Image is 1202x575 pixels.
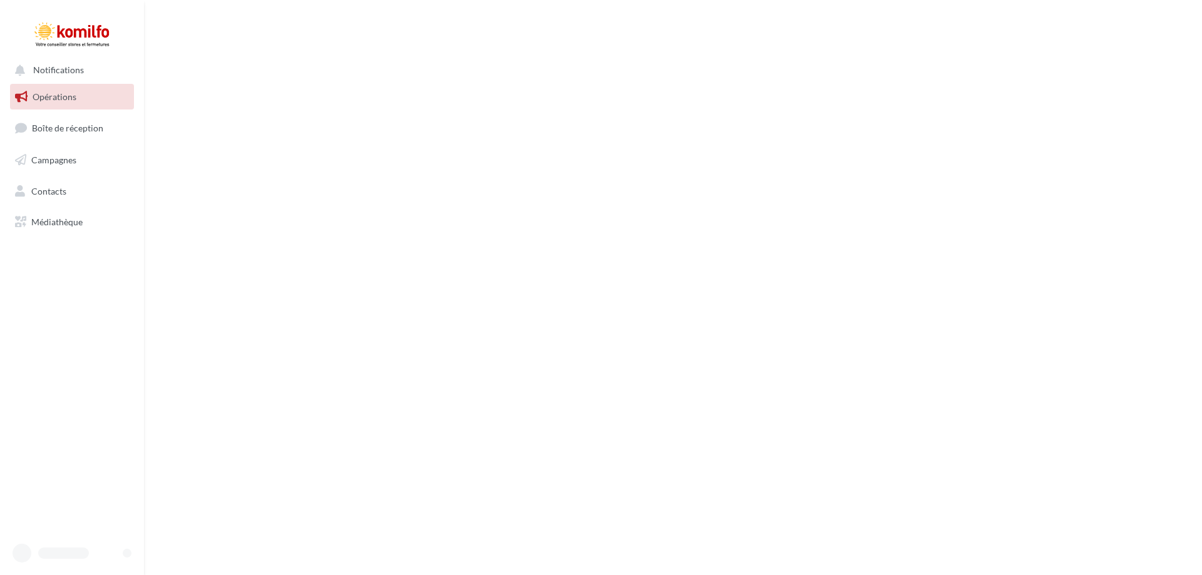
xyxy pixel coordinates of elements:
[31,216,83,227] span: Médiathèque
[31,155,76,165] span: Campagnes
[33,65,84,76] span: Notifications
[33,91,76,102] span: Opérations
[8,147,136,173] a: Campagnes
[8,84,136,110] a: Opérations
[8,178,136,205] a: Contacts
[31,185,66,196] span: Contacts
[8,114,136,141] a: Boîte de réception
[32,123,103,133] span: Boîte de réception
[8,209,136,235] a: Médiathèque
